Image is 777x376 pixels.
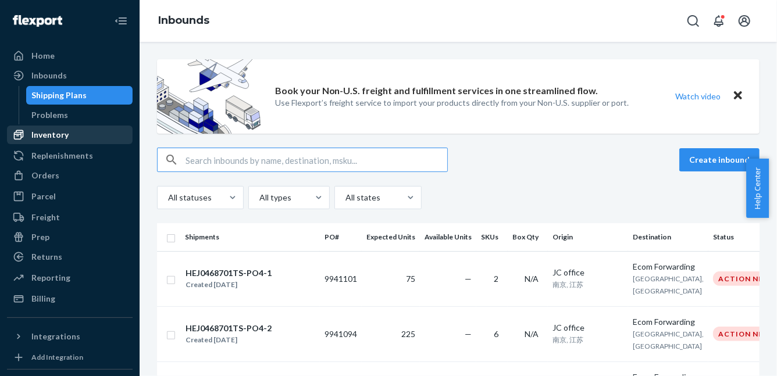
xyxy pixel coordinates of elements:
span: N/A [525,274,539,284]
button: Close Navigation [109,9,133,33]
div: Shipping Plans [32,89,87,101]
a: Returns [7,248,133,266]
span: N/A [525,329,539,339]
span: 2 [494,274,498,284]
input: Search inbounds by name, destination, msku... [186,148,447,171]
input: All statuses [167,192,168,203]
a: Reporting [7,268,133,287]
button: Open Search Box [682,9,705,33]
p: Book your Non-U.S. freight and fulfillment services in one streamlined flow. [275,84,598,98]
div: HEJ0468701TS-PO4-1 [186,267,272,279]
div: Problems [32,109,69,121]
span: [GEOGRAPHIC_DATA], [GEOGRAPHIC_DATA] [633,274,704,295]
div: JC office [553,267,623,278]
button: Watch video [668,88,728,105]
a: Home [7,46,133,65]
div: Created [DATE] [186,334,272,346]
th: PO# [320,223,362,251]
a: Shipping Plans [26,86,133,105]
a: Parcel [7,187,133,206]
a: Billing [7,289,133,308]
button: Create inbound [679,148,760,171]
a: Replenishments [7,146,133,165]
a: Orders [7,166,133,185]
img: Flexport logo [13,15,62,27]
button: Help Center [746,159,769,218]
div: Orders [31,170,59,181]
a: Prep [7,228,133,246]
th: SKUs [476,223,508,251]
a: Inventory [7,126,133,144]
div: Created [DATE] [186,279,272,291]
th: Shipments [180,223,320,251]
th: Box Qty [508,223,548,251]
button: Open notifications [707,9,730,33]
div: Reporting [31,272,70,284]
a: Inbounds [7,66,133,85]
div: Billing [31,293,55,305]
th: Origin [548,223,628,251]
span: [GEOGRAPHIC_DATA], [GEOGRAPHIC_DATA] [633,330,704,350]
div: Inventory [31,129,69,141]
button: Open account menu [733,9,756,33]
span: 南京, 江苏 [553,280,583,289]
th: Destination [628,223,708,251]
p: Use Flexport’s freight service to import your products directly from your Non-U.S. supplier or port. [275,97,629,109]
div: Ecom Forwarding [633,316,704,328]
span: 6 [494,329,498,339]
div: Prep [31,231,49,243]
div: Home [31,50,55,62]
div: Parcel [31,191,56,202]
div: Replenishments [31,150,93,162]
div: Freight [31,212,60,223]
div: JC office [553,322,623,334]
div: Inbounds [31,70,67,81]
span: 75 [406,274,415,284]
a: Add Integration [7,350,133,364]
a: Freight [7,208,133,227]
span: 225 [401,329,415,339]
a: Inbounds [158,14,209,27]
a: Problems [26,106,133,124]
span: — [465,274,472,284]
button: Close [730,88,746,105]
ol: breadcrumbs [149,4,219,38]
div: HEJ0468701TS-PO4-2 [186,323,272,334]
div: Add Integration [31,352,83,362]
div: Integrations [31,331,80,342]
input: All states [344,192,345,203]
td: 9941101 [320,251,362,306]
input: All types [258,192,259,203]
th: Available Units [420,223,476,251]
button: Integrations [7,327,133,346]
td: 9941094 [320,306,362,361]
div: Ecom Forwarding [633,261,704,273]
th: Expected Units [362,223,420,251]
span: 南京, 江苏 [553,335,583,344]
span: — [465,329,472,339]
div: Returns [31,251,62,263]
